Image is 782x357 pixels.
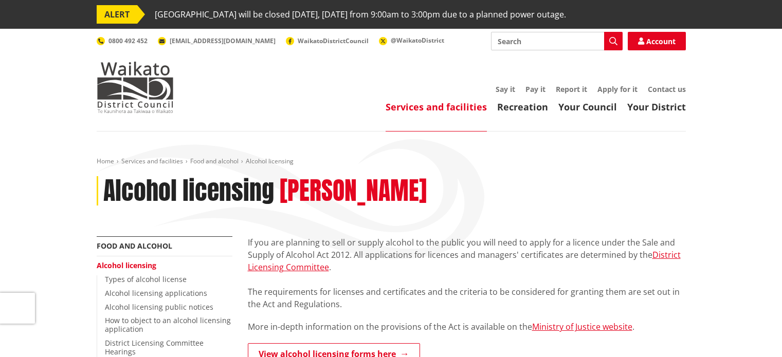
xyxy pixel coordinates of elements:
[97,260,156,270] a: Alcohol licensing
[97,241,172,251] a: Food and alcohol
[155,5,566,24] span: [GEOGRAPHIC_DATA] will be closed [DATE], [DATE] from 9:00am to 3:00pm due to a planned power outage.
[597,84,638,94] a: Apply for it
[248,236,686,310] p: If you are planning to sell or supply alcohol to the public you will need to apply for a licence ...
[248,321,686,333] p: More in-depth information on the provisions of the Act is available on the .
[280,176,427,206] h2: [PERSON_NAME]
[190,157,239,165] a: Food and alcohol
[158,36,276,45] a: [EMAIL_ADDRESS][DOMAIN_NAME]
[121,157,183,165] a: Services and facilities
[105,274,187,284] a: Types of alcohol license
[386,101,487,113] a: Services and facilities
[628,32,686,50] a: Account
[105,302,213,312] a: Alcohol licensing public notices
[627,101,686,113] a: Your District
[525,84,545,94] a: Pay it
[497,101,548,113] a: Recreation
[103,176,274,206] h1: Alcohol licensing
[108,36,148,45] span: 0800 492 452
[532,321,632,332] a: Ministry of Justice website
[105,288,207,298] a: Alcohol licensing applications
[491,32,623,50] input: Search input
[556,84,587,94] a: Report it
[246,157,294,165] span: Alcohol licensing
[97,157,686,166] nav: breadcrumb
[379,36,444,45] a: @WaikatoDistrict
[97,36,148,45] a: 0800 492 452
[105,315,231,334] a: How to object to an alcohol licensing application
[105,338,204,356] a: District Licensing Committee Hearings
[298,36,369,45] span: WaikatoDistrictCouncil
[648,84,686,94] a: Contact us
[97,157,114,165] a: Home
[496,84,515,94] a: Say it
[170,36,276,45] span: [EMAIL_ADDRESS][DOMAIN_NAME]
[97,5,137,24] span: ALERT
[558,101,617,113] a: Your Council
[248,249,681,273] a: District Licensing Committee
[391,36,444,45] span: @WaikatoDistrict
[97,62,174,113] img: Waikato District Council - Te Kaunihera aa Takiwaa o Waikato
[286,36,369,45] a: WaikatoDistrictCouncil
